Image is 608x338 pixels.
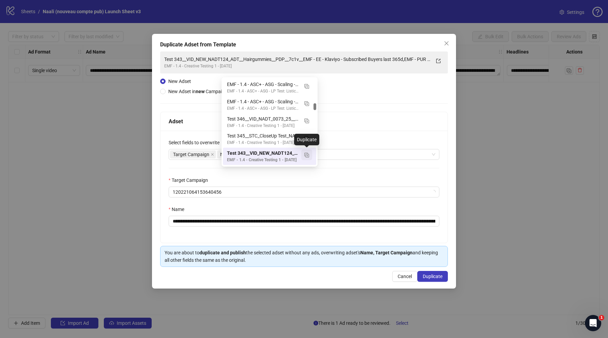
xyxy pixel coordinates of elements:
span: 1 [599,315,604,320]
button: Duplicate [301,132,312,143]
div: EMF - 1.4 - ASC+ - ASG - Scaling - 7c1v - [DATE] Ad set [227,81,299,88]
div: EMF - 1.4 - Creative Testing 1 - [DATE] [227,123,299,129]
img: Duplicate [304,101,309,106]
button: Close [441,38,452,49]
div: EMF - 1.4 - ASC+ - ASG - Scaling - 7c1v - 06/01/2025 Ad set [223,79,316,96]
span: close [444,41,449,46]
strong: Name, Target Campaign [360,250,413,255]
span: Name [220,151,233,158]
div: EMF - 1.4 - Creative Testing 1 - [DATE] [164,63,430,69]
div: Test 345__STC_CloseUp Test_NAA-25-05-40__ASG__PDP__7c1v__EMF - EE - Klaviyo - Subscribed Buyers l... [227,132,299,140]
label: Target Campaign [169,176,212,184]
div: EMF - 1.4 - ASC+ - ASG - LP Test: Listicle "test-listicle-gas" - 7c1v - [DATE] Campaign - Copy [227,105,299,112]
span: export [436,59,441,63]
img: Duplicate [304,84,309,89]
div: EMF - 1.4 - Creative Testing 1 - [DATE] [227,140,299,146]
span: close [211,153,214,156]
div: Test 343__VID_NEW_NADT124_ADT__Hairgummies__PDP__7c1v__EMF - EE - Klaviyo - Subscribed Buyers las... [227,149,299,157]
div: You are about to the selected adset without any ads, overwriting adset's and keeping all other fi... [165,249,443,264]
div: Test 346__VID_NADT_0073_25__Eductainment__PDP__7c1v__EMF - EE - Klaviyo - Subscribed Buyers last ... [227,115,299,123]
img: Duplicate [304,153,309,157]
div: Duplicate Adset from Template [160,41,448,49]
label: Name [169,206,189,213]
div: EMF - 1.4 - ASC+ - ASG - LP Test: Listicle "test-listicle-gas" - 7c1v - [DATE] Campaign - Copy [227,88,299,94]
button: Duplicate [301,81,312,91]
img: Duplicate [304,119,309,123]
div: Test 343__VID_NEW_NADT124_ADT__Hairgummies__PDP__7c1v__EMF - EE - Klaviyo - Subscribed Buyers las... [164,56,430,63]
button: Duplicate [301,98,312,109]
div: Adset [169,117,439,126]
div: EMF - 1.4 - Creative Testing 1 - [DATE] [227,157,299,163]
div: EMF - 1.4 - ASC+ - ASG - Scaling - 7c1v - [DATE] Ad set [227,98,299,105]
button: Duplicate [301,115,312,126]
div: Test 346__VID_NADT_0073_25__Eductainment__PDP__7c1v__EMF - EE - Klaviyo - Subscribed Buyers last ... [223,113,316,131]
span: 120221064153640456 [173,187,435,197]
span: Duplicate [423,274,442,279]
button: Duplicate [417,271,448,282]
span: Name [217,150,239,159]
button: Cancel [392,271,417,282]
div: Test 345__STC_CloseUp Test_NAA-25-05-40__ASG__PDP__7c1v__EMF - EE - Klaviyo - Subscribed Buyers l... [223,130,316,148]
strong: new [196,89,205,94]
span: New Adset [168,79,191,84]
div: Test 342__STC_ITR_QuestionTopPerf 2__ASG__PDP__7c1v__EMF - EE - Klaviyo - Subscribed Buyers last ... [223,165,316,182]
label: Select fields to overwrite [169,139,224,146]
div: Test 343__VID_NEW_NADT124_ADT__Hairgummies__PDP__7c1v__EMF - EE - Klaviyo - Subscribed Buyers las... [223,148,316,165]
iframe: Intercom live chat [585,315,601,331]
div: EMF - 1.4 - ASC+ - ASG - Scaling - 7c1v - 06/01/2025 Ad set [223,96,316,113]
span: New Adset in Campaign [168,89,227,94]
strong: duplicate and publish [199,250,246,255]
span: Target Campaign [170,150,216,159]
div: Duplicate [294,134,319,145]
span: Target Campaign [173,151,209,158]
input: Name [169,216,439,227]
span: Cancel [398,274,412,279]
button: Duplicate [301,149,312,160]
